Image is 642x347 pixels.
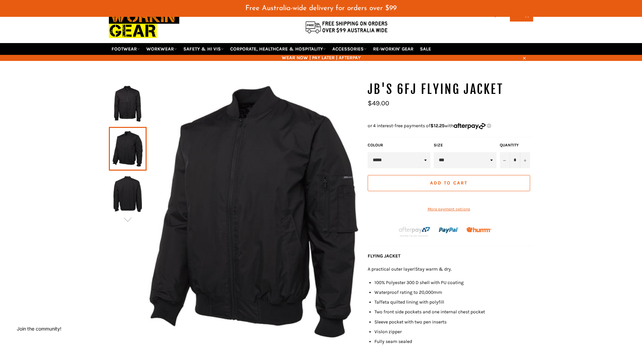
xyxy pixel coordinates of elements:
strong: FLYING JACKET [368,253,400,259]
img: paypal.png [439,220,459,240]
span: Add to Cart [430,180,467,186]
a: SAFETY & HI VIS [181,43,226,55]
a: RE-WORKIN' GEAR [370,43,416,55]
h1: JB'S 6FJ Flying Jacket [368,81,533,98]
li: Taffeta quilted lining with polyfill [374,299,533,305]
img: Flat $9.95 shipping Australia wide [304,20,389,34]
a: ACCESSORIES [330,43,369,55]
img: Workin Gear leaders in Workwear, Safety Boots, PPE, Uniforms. Australia's No.1 in Workwear [109,5,179,43]
a: CORPORATE, HEALTHCARE & HOSPITALITY [227,43,329,55]
li: Two front side pockets and one internal chest pocket [374,309,533,315]
label: Quantity [500,142,530,148]
a: SALE [417,43,434,55]
button: Reduce item quantity by one [500,152,510,168]
button: Increase item quantity by one [520,152,530,168]
li: Fully seam sealed [374,338,533,345]
img: Afterpay-Logo-on-dark-bg_large.png [398,226,431,237]
img: JB'S 6FJ Flying Jacket - Workin Gear [112,85,143,122]
li: Vislon zipper [374,328,533,335]
a: More payment options [368,206,530,212]
span: Free Australia-wide delivery for orders over $99 [245,5,397,12]
a: FOOTWEAR [109,43,143,55]
p: Stay warm & dry. [368,266,533,272]
img: JB'S 6FJ Flying Jacket - Workin Gear [112,175,143,212]
span: $49.00 [368,99,389,107]
label: Size [434,142,496,148]
img: Humm_core_logo_RGB-01_300x60px_small_195d8312-4386-4de7-b182-0ef9b6303a37.png [466,227,491,232]
a: WORKWEAR [144,43,180,55]
li: Sleeve pocket with two pen inserts [374,319,533,325]
li: Waterproof rating to 20,000mm [374,289,533,296]
span: A practical outer layer! [368,266,415,272]
img: JB'S 6FJ Flying Jacket - Workin Gear [147,81,361,343]
button: Add to Cart [368,175,530,191]
li: 100% Polyester 300 D shell with PU coating [374,279,533,286]
label: COLOUR [368,142,430,148]
span: WEAR NOW | PAY LATER | AFTERPAY [109,55,533,61]
button: Join the community! [17,326,61,332]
